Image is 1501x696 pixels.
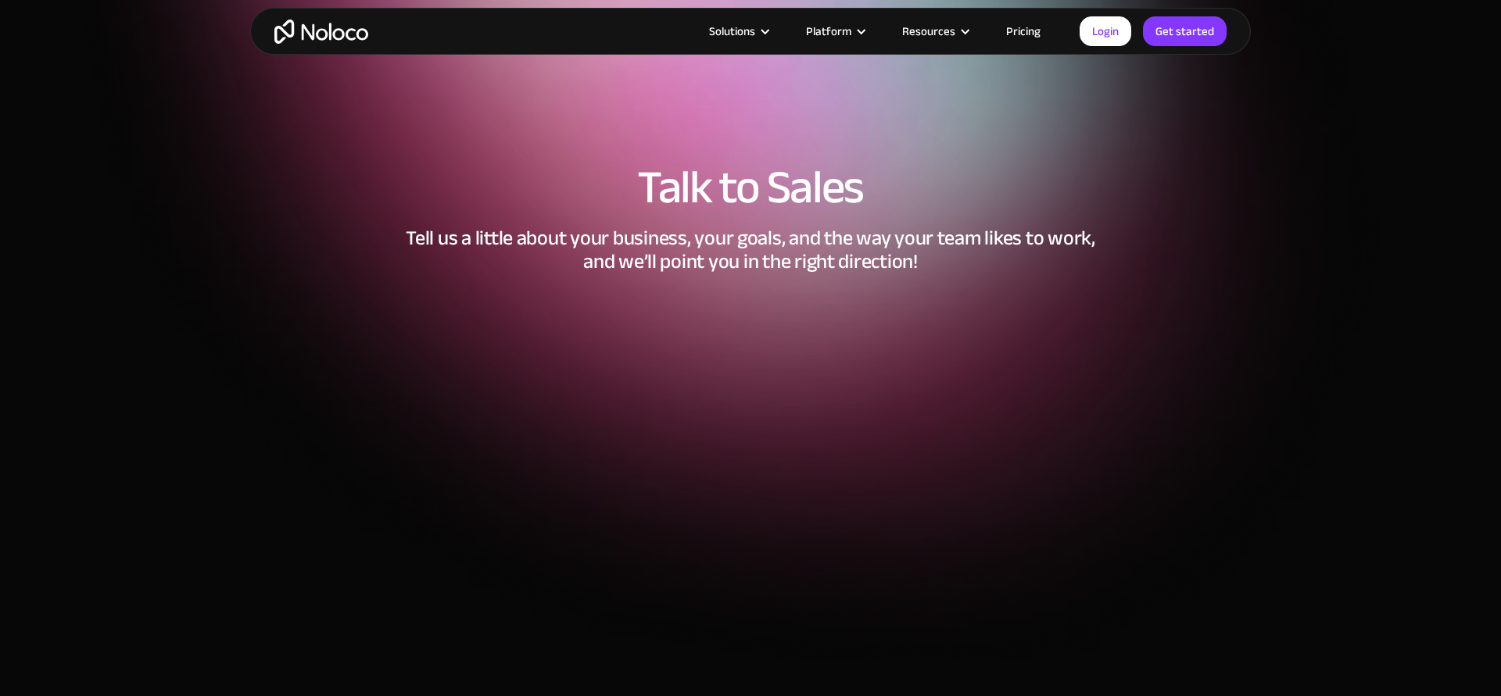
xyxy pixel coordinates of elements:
div: Solutions [690,21,786,41]
div: Resources [902,21,955,41]
a: home [274,20,368,44]
h2: Tell us a little about your business, your goals, and the way your team likes to work, and we’ll ... [266,227,1235,273]
a: Get started [1143,16,1227,46]
a: Login [1080,16,1131,46]
a: Pricing [987,21,1060,41]
div: Platform [786,21,883,41]
div: Solutions [709,21,755,41]
div: Platform [806,21,851,41]
div: Resources [883,21,987,41]
h1: Talk to Sales [266,164,1235,211]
